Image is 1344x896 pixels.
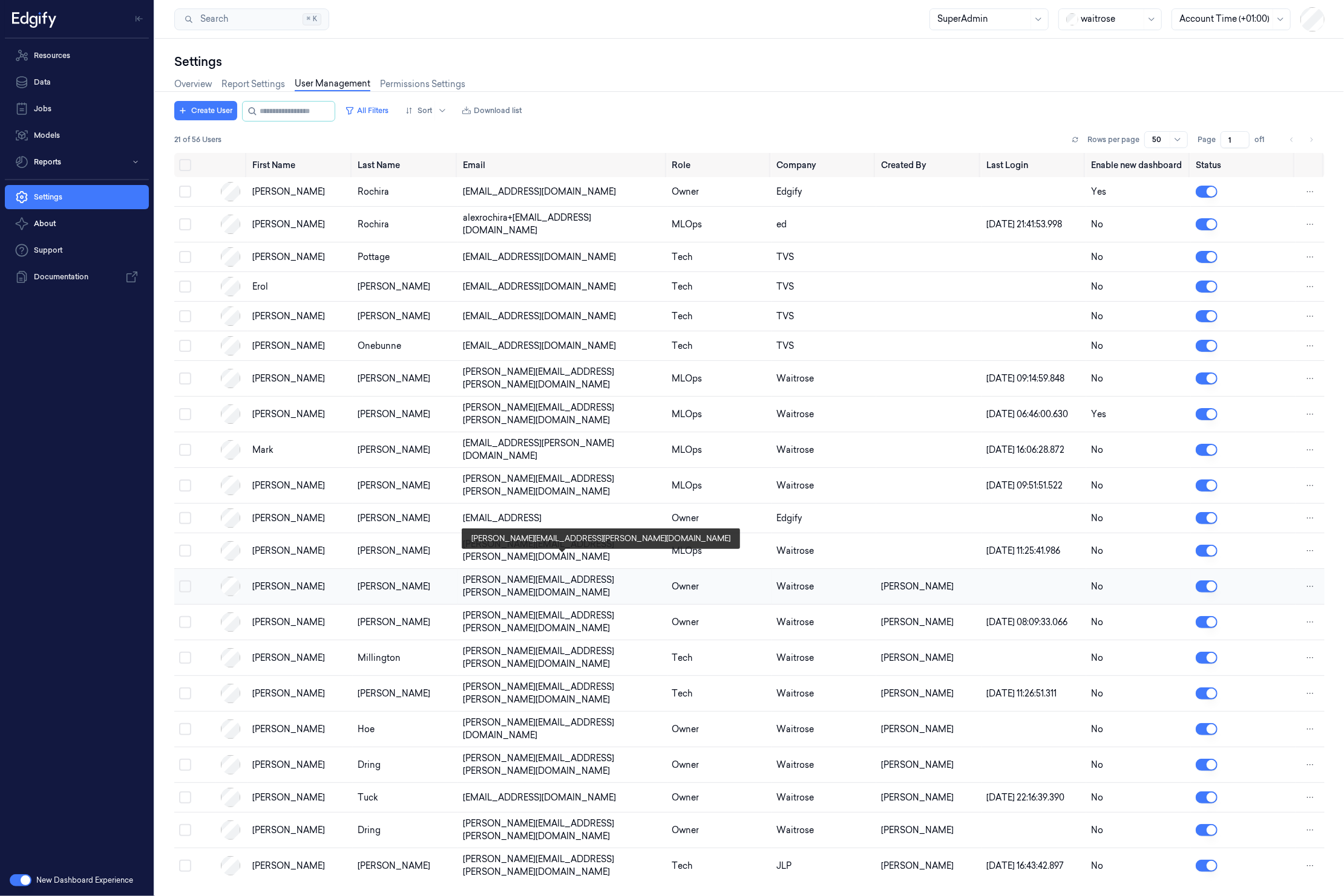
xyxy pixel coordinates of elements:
span: of 1 [1254,134,1274,145]
div: Owner [672,723,767,736]
th: Enable new dashboard [1086,153,1191,177]
div: Waitrose [776,791,871,804]
th: Email [458,153,667,177]
div: [PERSON_NAME][EMAIL_ADDRESS][PERSON_NAME][DOMAIN_NAME] [463,752,663,778]
a: Resources [5,44,149,68]
div: [PERSON_NAME] [358,281,453,293]
div: [PERSON_NAME][EMAIL_ADDRESS][DOMAIN_NAME] [463,716,663,742]
div: [PERSON_NAME] [881,652,977,664]
th: Last Name [353,153,458,177]
div: [PERSON_NAME] [252,408,348,421]
div: Rochira [358,218,453,231]
button: Select row [179,616,191,628]
div: No [1091,444,1186,456]
div: [PERSON_NAME] [358,372,453,385]
div: Rochira [358,186,453,198]
div: No [1091,310,1186,323]
th: Last Login [982,153,1086,177]
div: No [1091,723,1186,736]
div: Owner [672,512,767,525]
div: [PERSON_NAME][EMAIL_ADDRESS][PERSON_NAME][DOMAIN_NAME] [463,853,663,878]
div: [DATE] 22:16:39.390 [986,791,1081,804]
div: Waitrose [776,479,871,492]
div: [PERSON_NAME][EMAIL_ADDRESS][PERSON_NAME][DOMAIN_NAME] [463,401,663,427]
button: Select row [179,186,191,198]
div: Waitrose [776,616,871,629]
div: No [1091,616,1186,629]
div: [EMAIL_ADDRESS] [463,512,663,525]
div: No [1091,479,1186,492]
div: TVS [776,310,871,323]
div: Owner [672,791,767,804]
div: [PERSON_NAME] [358,687,453,700]
div: [PERSON_NAME][EMAIL_ADDRESS][PERSON_NAME][DOMAIN_NAME] [463,681,663,706]
div: MLOps [672,479,767,492]
div: [EMAIL_ADDRESS][DOMAIN_NAME] [463,186,663,198]
div: Tech [672,860,767,872]
button: Select row [179,408,191,420]
div: Owner [672,186,767,198]
div: Waitrose [776,759,871,771]
div: MLOps [672,444,767,456]
div: [EMAIL_ADDRESS][DOMAIN_NAME] [463,251,663,264]
button: Select row [179,444,191,456]
div: [PERSON_NAME] [358,860,453,872]
div: [PERSON_NAME] [358,512,453,525]
div: MLOps [672,372,767,385]
button: Select row [179,340,191,352]
div: [PERSON_NAME] [881,860,977,872]
div: [EMAIL_ADDRESS][DOMAIN_NAME] [463,281,663,293]
div: No [1091,340,1186,352]
div: [PERSON_NAME] [252,791,348,804]
button: Select row [179,218,191,230]
div: alexrochira+[EMAIL_ADDRESS][DOMAIN_NAME] [463,212,663,237]
div: [PERSON_NAME] [252,310,348,323]
div: MLOps [672,545,767,557]
div: Tech [672,687,767,700]
div: [PERSON_NAME] [252,251,348,264]
div: No [1091,545,1186,557]
div: Waitrose [776,545,871,557]
div: [EMAIL_ADDRESS][DOMAIN_NAME] [463,340,663,352]
button: Select row [179,860,191,872]
div: [DATE] 11:26:51.311 [986,687,1081,700]
div: [DATE] 11:25:41.986 [986,545,1081,557]
div: Yes [1091,186,1186,198]
span: 21 of 56 Users [174,134,221,145]
th: Status [1191,153,1296,177]
a: User Management [295,77,370,91]
div: [PERSON_NAME] [252,512,348,525]
div: Owner [672,616,767,629]
button: Reports [5,150,149,174]
button: Select row [179,824,191,836]
div: Tech [672,652,767,664]
div: Tech [672,340,767,352]
div: [PERSON_NAME] [252,723,348,736]
div: [PERSON_NAME] [881,580,977,593]
span: Search [195,13,228,25]
div: No [1091,580,1186,593]
button: All Filters [340,101,393,120]
a: Data [5,70,149,94]
div: No [1091,687,1186,700]
div: [DATE] 09:51:51.522 [986,479,1081,492]
div: [PERSON_NAME][EMAIL_ADDRESS][PERSON_NAME][DOMAIN_NAME] [463,366,663,391]
div: Waitrose [776,580,871,593]
div: No [1091,652,1186,664]
div: [PERSON_NAME][EMAIL_ADDRESS][PERSON_NAME][DOMAIN_NAME] [463,473,663,498]
div: [PERSON_NAME] [358,580,453,593]
div: TVS [776,281,871,293]
div: Hoe [358,723,453,736]
a: Report Settings [221,78,285,91]
div: Waitrose [776,372,871,385]
a: Models [5,123,149,148]
div: MLOps [672,218,767,231]
div: [PERSON_NAME] [252,545,348,557]
div: MLOps [672,408,767,421]
div: [PERSON_NAME] [358,444,453,456]
div: Mark [252,444,348,456]
div: No [1091,218,1186,231]
div: No [1091,372,1186,385]
div: No [1091,281,1186,293]
div: [PERSON_NAME] [252,372,348,385]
